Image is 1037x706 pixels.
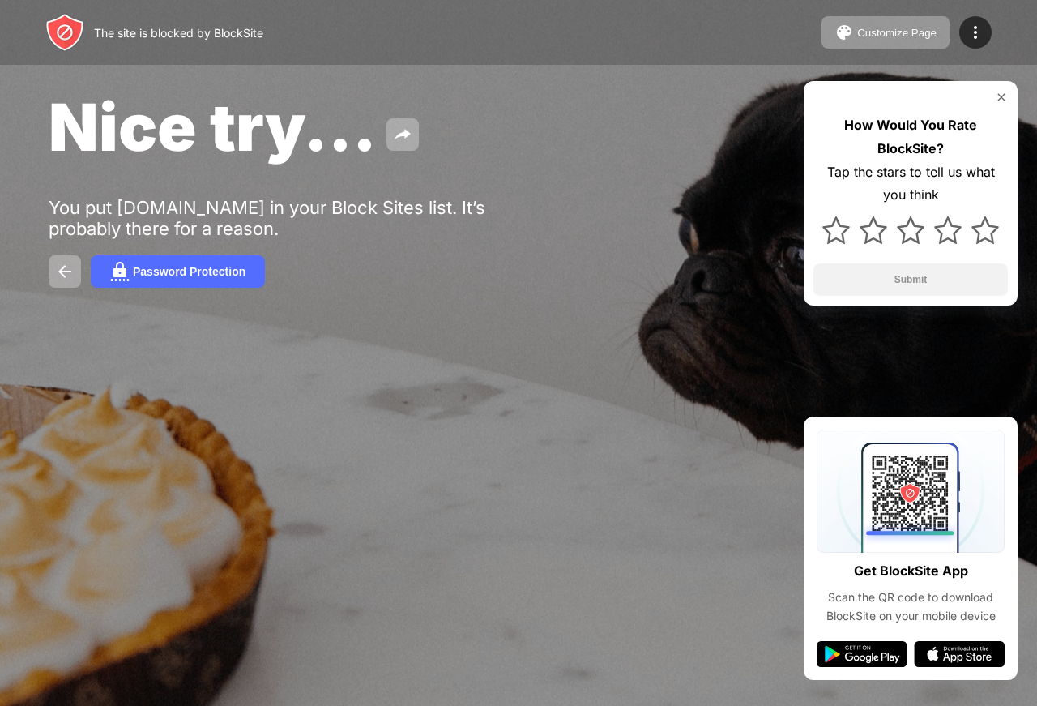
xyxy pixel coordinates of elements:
[854,559,968,583] div: Get BlockSite App
[49,197,549,239] div: You put [DOMAIN_NAME] in your Block Sites list. It’s probably there for a reason.
[813,160,1008,208] div: Tap the stars to tell us what you think
[817,641,907,667] img: google-play.svg
[813,113,1008,160] div: How Would You Rate BlockSite?
[914,641,1005,667] img: app-store.svg
[821,16,950,49] button: Customize Page
[822,216,850,244] img: star.svg
[813,263,1008,296] button: Submit
[55,262,75,281] img: back.svg
[110,262,130,281] img: password.svg
[817,588,1005,625] div: Scan the QR code to download BlockSite on your mobile device
[897,216,924,244] img: star.svg
[995,91,1008,104] img: rate-us-close.svg
[91,255,265,288] button: Password Protection
[857,27,937,39] div: Customize Page
[817,430,1005,553] img: qrcode.svg
[934,216,962,244] img: star.svg
[966,23,985,42] img: menu-icon.svg
[94,26,263,40] div: The site is blocked by BlockSite
[971,216,999,244] img: star.svg
[133,265,245,278] div: Password Protection
[45,13,84,52] img: header-logo.svg
[834,23,854,42] img: pallet.svg
[49,88,377,166] span: Nice try...
[860,216,887,244] img: star.svg
[393,125,412,144] img: share.svg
